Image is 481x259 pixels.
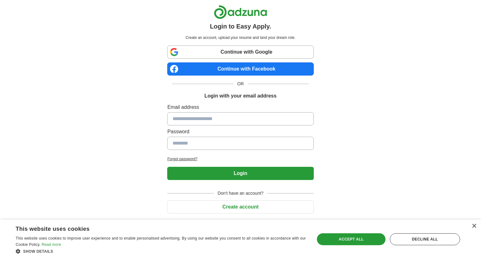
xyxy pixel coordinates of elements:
[167,204,313,209] a: Create account
[214,5,267,19] img: Adzuna logo
[214,190,267,197] span: Don't have an account?
[167,103,313,111] label: Email address
[167,156,313,162] a: Forgot password?
[16,236,306,247] span: This website uses cookies to improve user experience and to enable personalised advertising. By u...
[16,248,306,254] div: Show details
[16,223,290,233] div: This website uses cookies
[204,92,277,100] h1: Login with your email address
[390,233,460,245] div: Decline all
[210,22,271,31] h1: Login to Easy Apply.
[168,35,312,40] p: Create an account, upload your resume and land your dream role.
[23,249,53,254] span: Show details
[167,128,313,135] label: Password
[167,45,313,59] a: Continue with Google
[42,242,61,247] a: Read more, opens a new window
[167,200,313,214] button: Create account
[472,224,476,229] div: Close
[167,167,313,180] button: Login
[167,62,313,76] a: Continue with Facebook
[317,233,385,245] div: Accept all
[234,81,248,87] span: OR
